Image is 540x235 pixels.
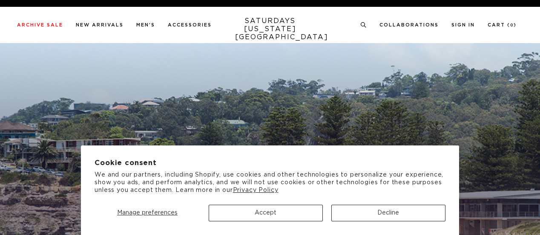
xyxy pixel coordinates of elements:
[95,205,200,221] button: Manage preferences
[451,23,475,27] a: Sign In
[331,205,445,221] button: Decline
[235,17,305,41] a: SATURDAYS[US_STATE][GEOGRAPHIC_DATA]
[17,23,63,27] a: Archive Sale
[76,23,124,27] a: New Arrivals
[488,23,517,27] a: Cart (0)
[117,210,178,216] span: Manage preferences
[510,23,514,27] small: 0
[136,23,155,27] a: Men's
[168,23,212,27] a: Accessories
[95,171,445,194] p: We and our partners, including Shopify, use cookies and other technologies to personalize your ex...
[209,205,323,221] button: Accept
[95,159,445,167] h2: Cookie consent
[233,187,279,193] a: Privacy Policy
[379,23,439,27] a: Collaborations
